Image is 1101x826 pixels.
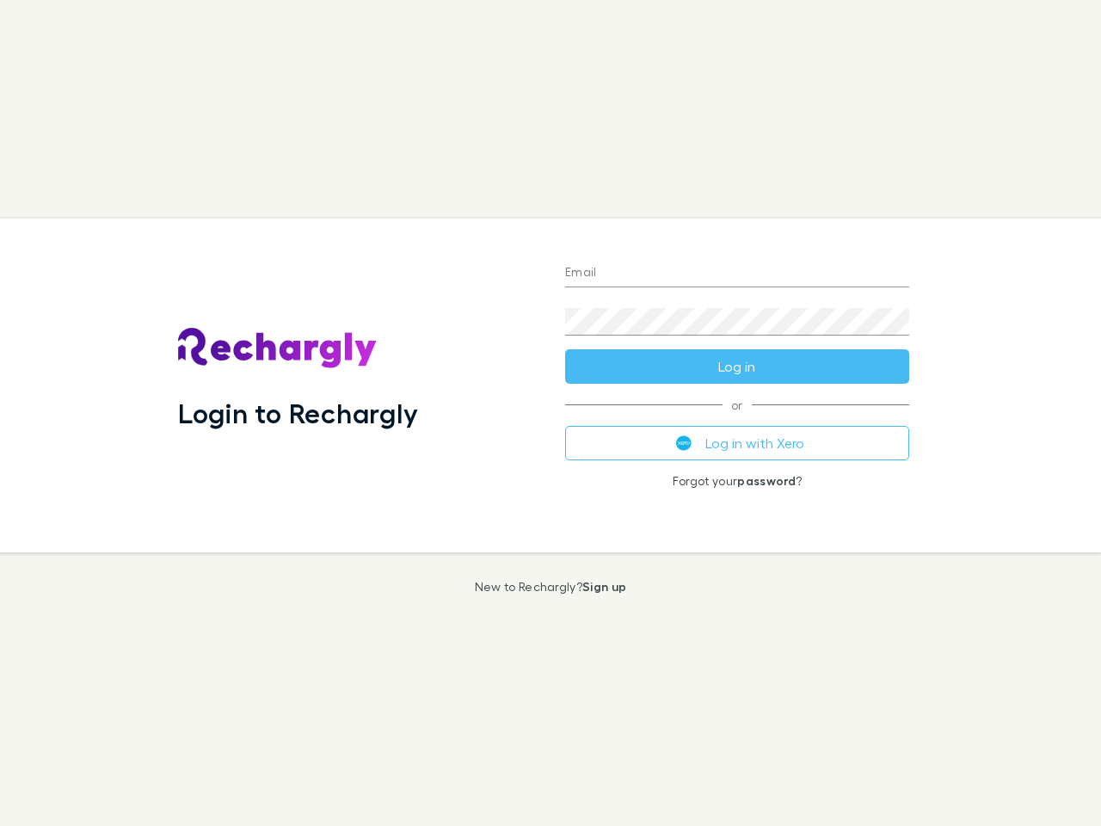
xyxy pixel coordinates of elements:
p: New to Rechargly? [475,580,627,594]
img: Xero's logo [676,435,692,451]
a: Sign up [582,579,626,594]
p: Forgot your ? [565,474,909,488]
img: Rechargly's Logo [178,328,378,369]
h1: Login to Rechargly [178,397,418,429]
span: or [565,404,909,405]
button: Log in [565,349,909,384]
button: Log in with Xero [565,426,909,460]
a: password [737,473,796,488]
